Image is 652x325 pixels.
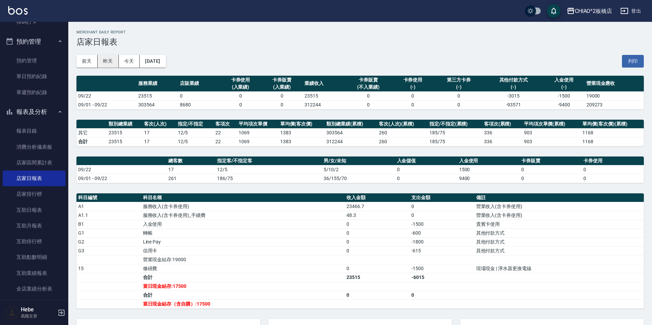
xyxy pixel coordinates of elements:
[520,165,582,174] td: 0
[345,211,410,220] td: 48.3
[520,157,582,165] th: 卡券販賣
[474,237,644,246] td: 其他付款方式
[141,237,345,246] td: Line Pay
[263,76,301,84] div: 卡券販賣
[167,157,215,165] th: 總客數
[344,91,392,100] td: 0
[214,128,237,137] td: 22
[428,128,482,137] td: 185 / 75
[428,137,482,146] td: 185/75
[76,120,644,146] table: a dense table
[237,137,279,146] td: 1069
[76,202,141,211] td: A1
[545,76,583,84] div: 入金使用
[410,237,474,246] td: -1800
[237,128,279,137] td: 1069
[3,234,66,249] a: 互助排行榜
[410,202,474,211] td: 0
[474,228,644,237] td: 其他付款方式
[545,84,583,91] div: (-)
[543,91,585,100] td: -1500
[582,174,644,183] td: 0
[457,174,520,183] td: 9400
[377,120,428,129] th: 客次(人次)(累積)
[303,100,344,109] td: 312244
[585,76,644,92] th: 營業現金應收
[410,246,474,255] td: -615
[3,297,66,312] a: 每日業績分析表
[76,30,644,34] h2: Merchant Daily Report
[141,193,345,202] th: 科目名稱
[141,282,345,291] td: 當日現金結存:17500
[482,120,522,129] th: 客項次(累積)
[486,76,541,84] div: 其他付款方式
[76,237,141,246] td: G2
[76,157,644,183] table: a dense table
[167,165,215,174] td: 17
[76,100,137,109] td: 09/01 - 09/22
[585,91,644,100] td: 19000
[434,91,484,100] td: 0
[176,128,214,137] td: 12 / 5
[377,137,428,146] td: 260
[76,193,644,309] table: a dense table
[215,174,322,183] td: 186/75
[76,37,644,47] h3: 店家日報表
[261,100,303,109] td: 0
[21,313,56,319] p: 高階主管
[76,55,98,68] button: 前天
[585,100,644,109] td: 209273
[345,202,410,211] td: 23466.7
[261,91,303,100] td: 0
[395,174,457,183] td: 0
[325,128,377,137] td: 303564
[215,165,322,174] td: 12/5
[141,202,345,211] td: 服務收入(含卡券使用)
[582,157,644,165] th: 卡券使用
[141,228,345,237] td: 轉帳
[522,137,581,146] td: 903
[107,128,142,137] td: 23515
[3,33,66,50] button: 預約管理
[377,128,428,137] td: 260
[394,76,432,84] div: 卡券使用
[141,299,345,308] td: 當日現金結存（含自購）:17500
[345,273,410,282] td: 23515
[8,6,28,15] img: Logo
[3,249,66,265] a: 互助點數明細
[345,264,410,273] td: 0
[237,120,279,129] th: 平均項次單價
[141,220,345,228] td: 入金使用
[394,84,432,91] div: (-)
[622,55,644,68] button: 列印
[3,281,66,297] a: 全店業績分析表
[142,128,176,137] td: 17
[141,273,345,282] td: 合計
[322,165,395,174] td: 5/10/2
[434,100,484,109] td: 0
[76,76,644,109] table: a dense table
[345,291,410,299] td: 0
[76,128,107,137] td: 其它
[3,155,66,171] a: 店家區間累計表
[345,220,410,228] td: 0
[520,174,582,183] td: 0
[410,211,474,220] td: 0
[3,202,66,218] a: 互助日報表
[76,264,141,273] td: 15
[3,85,66,100] a: 單週預約紀錄
[107,120,142,129] th: 類別總業績
[428,120,482,129] th: 指定/不指定(累積)
[345,246,410,255] td: 0
[522,120,581,129] th: 平均項次單價(累積)
[392,100,434,109] td: 0
[76,137,107,146] td: 合計
[322,157,395,165] th: 男/女/未知
[76,174,167,183] td: 09/01 - 09/22
[3,69,66,84] a: 單日預約紀錄
[474,193,644,202] th: 備註
[484,100,543,109] td: -93571
[119,55,140,68] button: 今天
[564,4,615,18] button: CHIAO^2板橋店
[474,220,644,228] td: 貴賓卡使用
